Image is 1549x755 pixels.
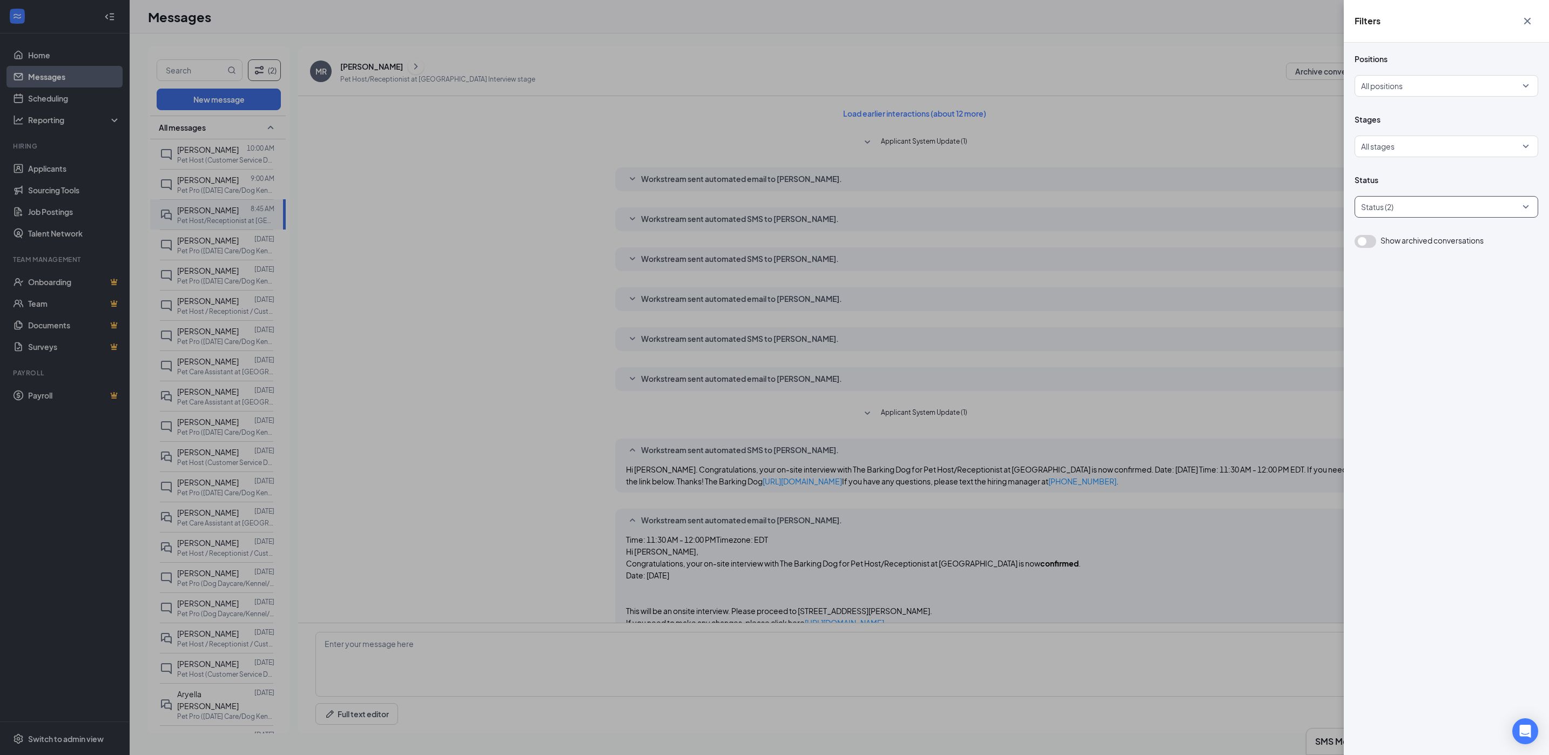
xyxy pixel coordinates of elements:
h5: Filters [1355,15,1380,27]
span: Status [1355,174,1538,185]
svg: Cross [1521,15,1534,28]
div: Open Intercom Messenger [1512,718,1538,744]
span: Positions [1355,53,1538,64]
span: Stages [1355,114,1538,125]
button: Cross [1517,11,1538,31]
span: Show archived conversations [1380,235,1484,246]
